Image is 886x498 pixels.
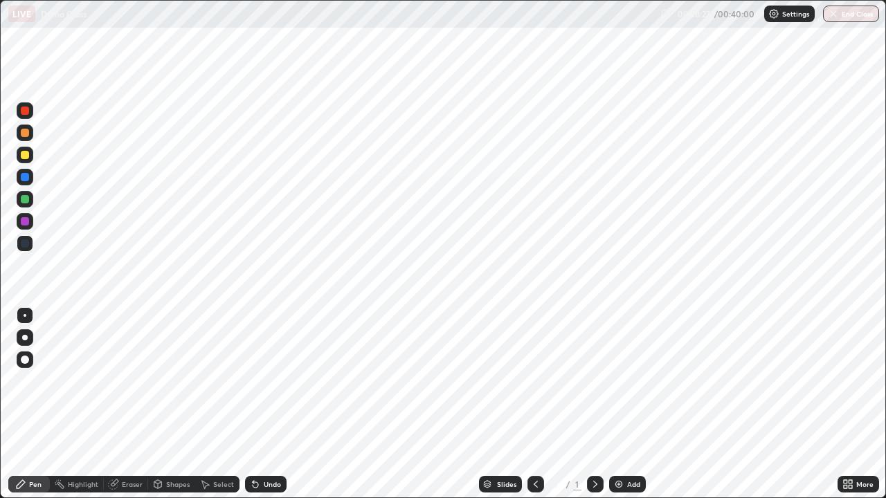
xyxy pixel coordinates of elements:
p: Demo Class [41,8,87,19]
div: 1 [573,478,581,490]
div: 1 [550,480,563,488]
div: / [566,480,570,488]
div: Pen [29,481,42,488]
div: Slides [497,481,516,488]
img: class-settings-icons [768,8,779,19]
div: Shapes [166,481,190,488]
div: Undo [264,481,281,488]
img: end-class-cross [828,8,839,19]
div: Eraser [122,481,143,488]
div: More [856,481,874,488]
div: Select [213,481,234,488]
div: Highlight [68,481,98,488]
div: Add [627,481,640,488]
p: Settings [782,10,809,17]
button: End Class [823,6,879,22]
img: add-slide-button [613,479,624,490]
p: LIVE [12,8,31,19]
